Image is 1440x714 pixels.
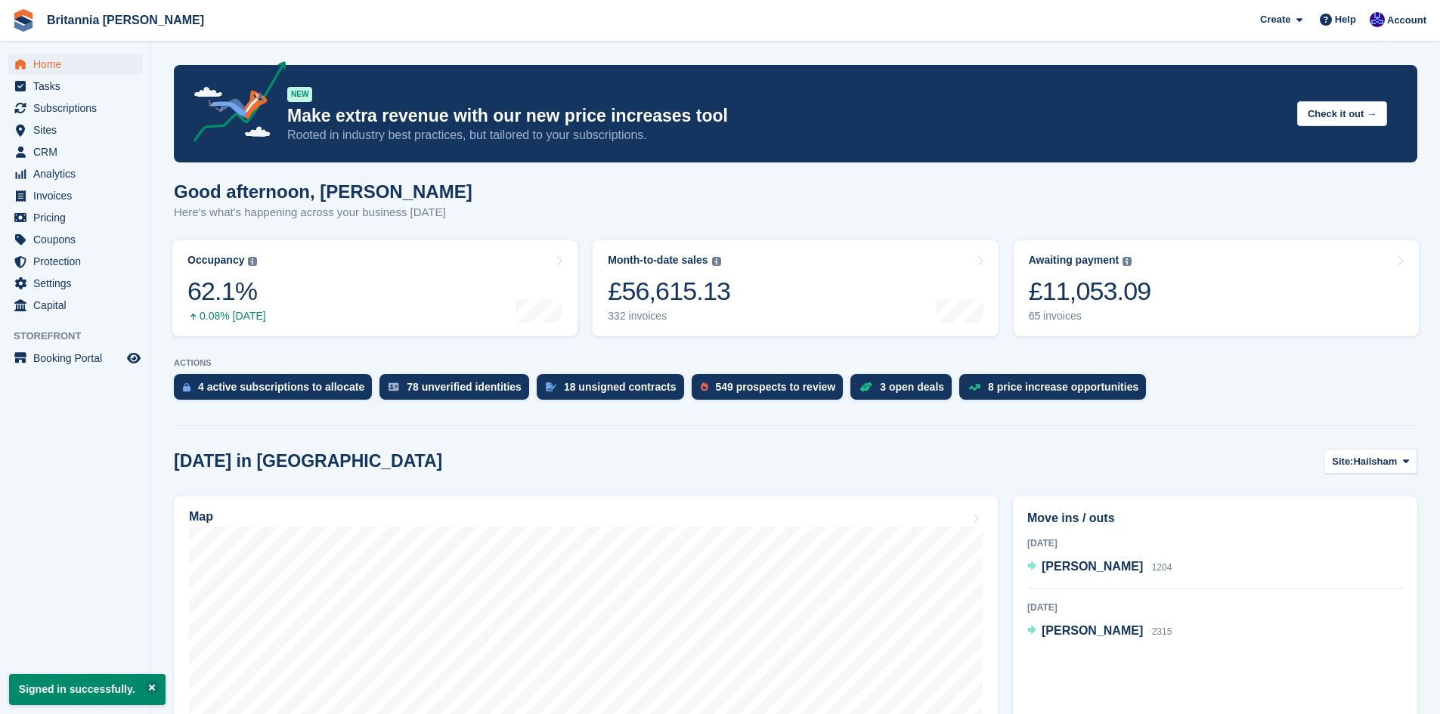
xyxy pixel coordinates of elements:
div: 8 price increase opportunities [988,381,1138,393]
span: Tasks [33,76,124,97]
span: Account [1387,13,1426,28]
a: menu [8,97,143,119]
a: [PERSON_NAME] 1204 [1027,558,1172,577]
span: Home [33,54,124,75]
span: Analytics [33,163,124,184]
span: CRM [33,141,124,162]
span: Storefront [14,329,150,344]
span: Capital [33,295,124,316]
img: price_increase_opportunities-93ffe204e8149a01c8c9dc8f82e8f89637d9d84a8eef4429ea346261dce0b2c0.svg [968,384,980,391]
span: Settings [33,273,124,294]
h2: Map [189,510,213,524]
span: Protection [33,251,124,272]
span: [PERSON_NAME] [1042,624,1143,637]
span: Hailsham [1353,454,1397,469]
span: Coupons [33,229,124,250]
div: £56,615.13 [608,276,730,307]
h1: Good afternoon, [PERSON_NAME] [174,181,472,202]
p: Rooted in industry best practices, but tailored to your subscriptions. [287,127,1285,144]
div: 65 invoices [1029,310,1151,323]
a: menu [8,141,143,162]
a: Awaiting payment £11,053.09 65 invoices [1014,240,1419,336]
p: Here's what's happening across your business [DATE] [174,204,472,221]
span: [PERSON_NAME] [1042,560,1143,573]
a: menu [8,207,143,228]
img: price-adjustments-announcement-icon-8257ccfd72463d97f412b2fc003d46551f7dbcb40ab6d574587a9cd5c0d94... [181,61,286,147]
div: Awaiting payment [1029,254,1119,267]
div: 0.08% [DATE] [187,310,266,323]
div: 549 prospects to review [716,381,836,393]
span: Invoices [33,185,124,206]
a: 18 unsigned contracts [537,374,692,407]
a: Preview store [125,349,143,367]
img: contract_signature_icon-13c848040528278c33f63329250d36e43548de30e8caae1d1a13099fd9432cc5.svg [546,382,556,391]
div: 62.1% [187,276,266,307]
a: Britannia [PERSON_NAME] [41,8,210,32]
div: 18 unsigned contracts [564,381,677,393]
img: prospect-51fa495bee0391a8d652442698ab0144808aea92771e9ea1ae160a38d050c398.svg [701,382,708,391]
img: verify_identity-adf6edd0f0f0b5bbfe63781bf79b02c33cf7c696d77639b501bdc392416b5a36.svg [389,382,399,391]
button: Check it out → [1297,101,1387,126]
span: Help [1335,12,1356,27]
span: 2315 [1152,626,1172,637]
a: menu [8,163,143,184]
div: £11,053.09 [1029,276,1151,307]
span: Sites [33,119,124,141]
a: menu [8,185,143,206]
a: menu [8,229,143,250]
a: 8 price increase opportunities [959,374,1154,407]
a: menu [8,348,143,369]
img: deal-1b604bf984904fb50ccaf53a9ad4b4a5d6e5aea283cecdc64d6e3604feb123c2.svg [859,382,872,392]
p: Make extra revenue with our new price increases tool [287,105,1285,127]
a: 4 active subscriptions to allocate [174,374,379,407]
img: icon-info-grey-7440780725fd019a000dd9b08b2336e03edf1995a4989e88bcd33f0948082b44.svg [248,257,257,266]
a: menu [8,76,143,97]
p: ACTIONS [174,358,1417,368]
a: 78 unverified identities [379,374,537,407]
div: 332 invoices [608,310,730,323]
span: Pricing [33,207,124,228]
div: 3 open deals [880,381,944,393]
a: 3 open deals [850,374,959,407]
span: Subscriptions [33,97,124,119]
a: menu [8,54,143,75]
div: [DATE] [1027,536,1403,550]
a: Occupancy 62.1% 0.08% [DATE] [172,240,578,336]
span: Create [1260,12,1290,27]
h2: Move ins / outs [1027,509,1403,527]
img: icon-info-grey-7440780725fd019a000dd9b08b2336e03edf1995a4989e88bcd33f0948082b44.svg [1123,257,1132,266]
span: 1204 [1152,562,1172,573]
span: Booking Portal [33,348,124,369]
img: Simon Clark [1370,12,1385,27]
img: icon-info-grey-7440780725fd019a000dd9b08b2336e03edf1995a4989e88bcd33f0948082b44.svg [712,257,721,266]
div: 4 active subscriptions to allocate [198,381,364,393]
img: stora-icon-8386f47178a22dfd0bd8f6a31ec36ba5ce8667c1dd55bd0f319d3a0aa187defe.svg [12,9,35,32]
a: menu [8,119,143,141]
a: menu [8,295,143,316]
div: NEW [287,87,312,102]
div: [DATE] [1027,601,1403,614]
a: Month-to-date sales £56,615.13 332 invoices [593,240,998,336]
div: Occupancy [187,254,244,267]
span: Site: [1332,454,1353,469]
a: menu [8,251,143,272]
div: Month-to-date sales [608,254,708,267]
div: 78 unverified identities [407,381,522,393]
img: active_subscription_to_allocate_icon-d502201f5373d7db506a760aba3b589e785aa758c864c3986d89f69b8ff3... [183,382,190,392]
h2: [DATE] in [GEOGRAPHIC_DATA] [174,451,442,471]
a: menu [8,273,143,294]
button: Site: Hailsham [1324,449,1417,474]
a: 549 prospects to review [692,374,851,407]
a: [PERSON_NAME] 2315 [1027,622,1172,641]
p: Signed in successfully. [9,674,166,705]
